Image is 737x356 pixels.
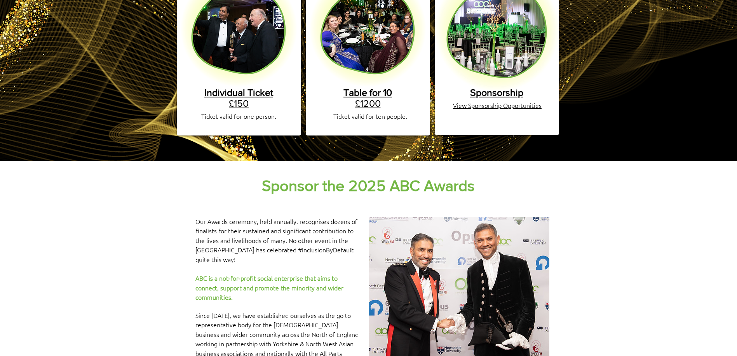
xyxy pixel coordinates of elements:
a: View Sponsorship Opportunities [453,101,542,109]
span: ABC is a not-for-profit social enterprise that aims to connect, support and promote the minority ... [195,274,343,301]
span: Table for 10 [343,87,392,98]
a: Sponsorship [470,87,523,98]
span: Ticket valid for ten people. [333,112,407,120]
a: Individual Ticket£150 [204,87,273,109]
a: Table for 10£1200 [343,87,392,109]
span: Sponsor the 2025 ABC Awards [262,177,475,194]
span: Individual Ticket [204,87,273,98]
span: Our Awards ceremony, held annually, recognises dozens of finalists for their sustained and signif... [195,217,357,264]
span: Ticket valid for one person. [201,112,276,120]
